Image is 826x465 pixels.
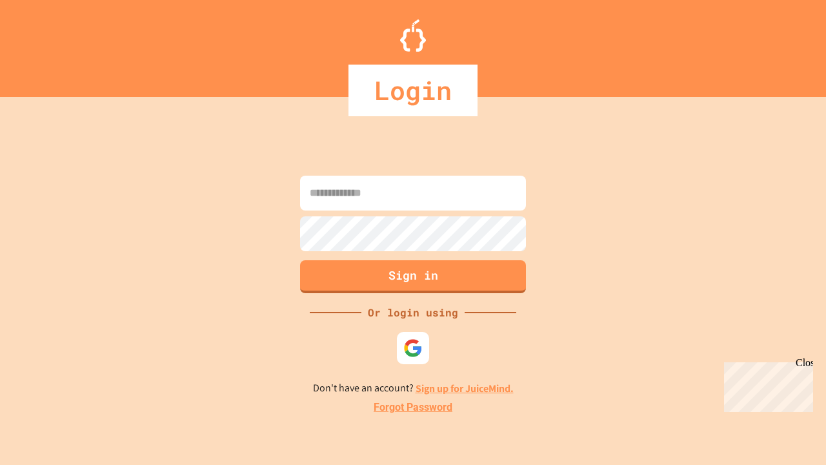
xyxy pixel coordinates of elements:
[416,382,514,395] a: Sign up for JuiceMind.
[348,65,478,116] div: Login
[403,338,423,358] img: google-icon.svg
[719,357,813,412] iframe: chat widget
[313,380,514,397] p: Don't have an account?
[361,305,465,320] div: Or login using
[400,19,426,52] img: Logo.svg
[374,400,452,415] a: Forgot Password
[300,260,526,293] button: Sign in
[5,5,89,82] div: Chat with us now!Close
